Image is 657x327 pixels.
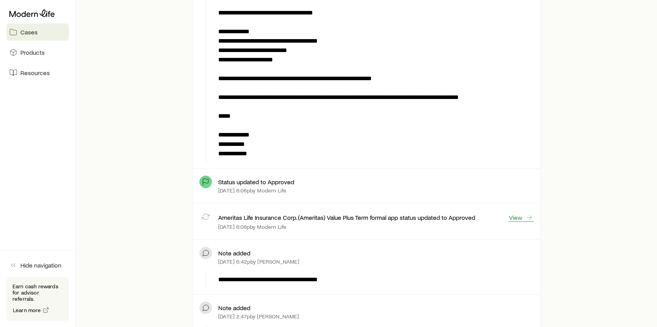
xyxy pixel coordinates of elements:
[20,261,62,269] span: Hide navigation
[6,257,69,274] button: Hide navigation
[6,44,69,61] a: Products
[218,304,250,312] p: Note added
[218,249,250,257] p: Note added
[20,28,38,36] span: Cases
[218,187,286,194] p: [DATE] 6:06p by Modern Life
[6,64,69,81] a: Resources
[20,69,50,77] span: Resources
[13,283,63,302] p: Earn cash rewards for advisor referrals.
[218,214,475,221] p: Ameritas Life Insurance Corp. (Ameritas) Value Plus Term formal app status updated to Approved
[13,307,41,313] span: Learn more
[6,23,69,41] a: Cases
[20,49,45,56] span: Products
[509,213,534,222] a: View
[218,313,299,320] p: [DATE] 2:47p by [PERSON_NAME]
[6,277,69,321] div: Earn cash rewards for advisor referrals.Learn more
[218,178,294,186] p: Status updated to Approved
[218,259,299,265] p: [DATE] 6:42p by [PERSON_NAME]
[218,224,286,230] p: [DATE] 6:06p by Modern Life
